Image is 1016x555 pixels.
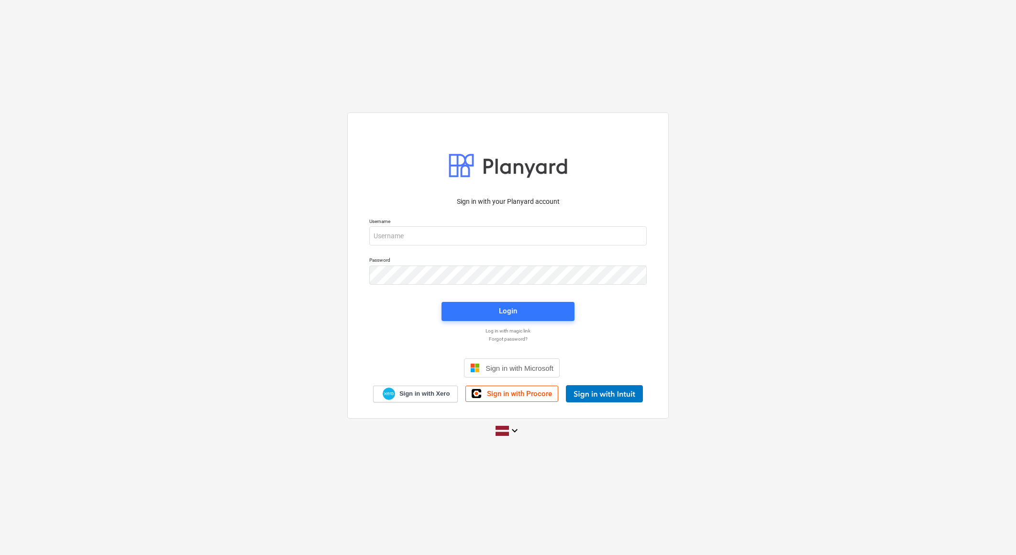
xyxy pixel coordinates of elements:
[369,197,647,207] p: Sign in with your Planyard account
[364,336,652,342] a: Forgot password?
[399,389,450,398] span: Sign in with Xero
[509,425,520,436] i: keyboard_arrow_down
[369,226,647,245] input: Username
[369,218,647,226] p: Username
[369,257,647,265] p: Password
[465,386,558,402] a: Sign in with Procore
[364,328,652,334] a: Log in with magic link
[373,386,458,402] a: Sign in with Xero
[487,389,552,398] span: Sign in with Procore
[486,364,553,372] span: Sign in with Microsoft
[470,363,480,373] img: Microsoft logo
[499,305,517,317] div: Login
[383,388,395,400] img: Xero logo
[442,302,574,321] button: Login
